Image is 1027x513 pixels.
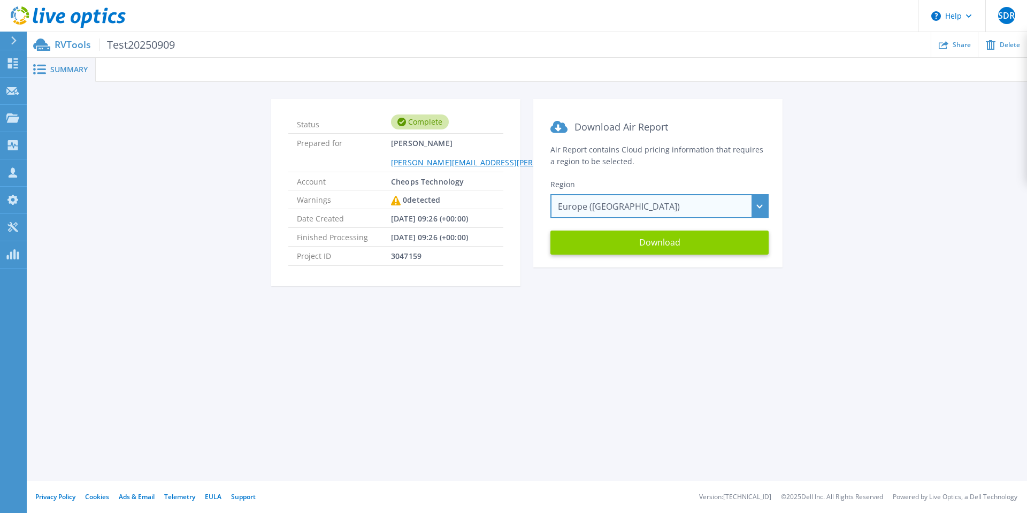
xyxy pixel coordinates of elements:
div: Europe ([GEOGRAPHIC_DATA]) [550,194,769,218]
span: Download Air Report [574,120,668,133]
a: Support [231,492,256,501]
span: Project ID [297,247,391,265]
span: Region [550,179,575,189]
li: © 2025 Dell Inc. All Rights Reserved [781,494,883,501]
button: Download [550,231,769,255]
a: EULA [205,492,221,501]
li: Powered by Live Optics, a Dell Technology [893,494,1017,501]
span: Warnings [297,190,391,209]
span: Test20250909 [99,39,175,51]
span: Prepared for [297,134,391,171]
span: 3047159 [391,247,421,265]
span: Share [953,42,971,48]
a: Cookies [85,492,109,501]
a: Privacy Policy [35,492,75,501]
span: Status [297,115,391,129]
p: RVTools [55,39,175,51]
a: [PERSON_NAME][EMAIL_ADDRESS][PERSON_NAME][DOMAIN_NAME] [391,157,640,167]
span: Cheops Technology [391,172,464,190]
span: [PERSON_NAME] [391,134,640,171]
div: 0 detected [391,190,440,210]
div: Complete [391,114,449,129]
a: Telemetry [164,492,195,501]
span: Summary [50,66,88,73]
span: Air Report contains Cloud pricing information that requires a region to be selected. [550,144,763,166]
span: [DATE] 09:26 (+00:00) [391,228,468,246]
li: Version: [TECHNICAL_ID] [699,494,771,501]
span: Finished Processing [297,228,391,246]
span: [DATE] 09:26 (+00:00) [391,209,468,227]
a: Ads & Email [119,492,155,501]
span: SDR [998,11,1015,20]
span: Date Created [297,209,391,227]
span: Account [297,172,391,190]
span: Delete [1000,42,1020,48]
